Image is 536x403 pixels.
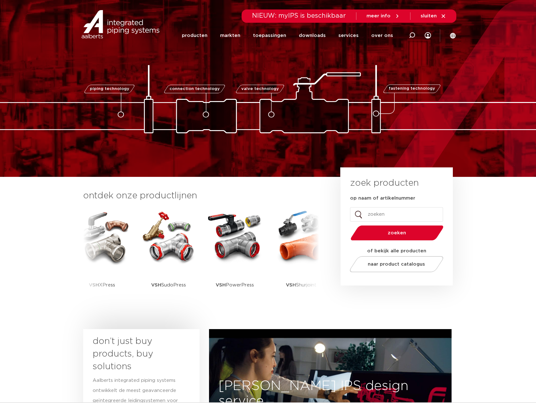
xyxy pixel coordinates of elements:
[83,189,319,202] h3: ontdek onze productlijnen
[389,87,435,91] span: fastening technology
[216,283,226,287] strong: VSH
[348,256,445,272] a: naar product catalogus
[151,265,186,305] p: SudoPress
[371,23,393,48] a: over ons
[182,23,207,48] a: producten
[182,23,393,48] nav: Menu
[425,23,431,48] div: my IPS
[367,14,391,18] span: meer info
[367,13,400,19] a: meer info
[252,13,346,19] span: NIEUW: myIPS is beschikbaar
[90,87,129,91] span: piping technology
[74,208,131,305] a: VSHXPress
[368,262,425,267] span: naar product catalogus
[367,231,427,235] span: zoeken
[241,87,279,91] span: valve technology
[89,265,115,305] p: XPress
[273,208,330,305] a: VSHShurjoint
[220,23,240,48] a: markten
[169,87,219,91] span: connection technology
[89,283,99,287] strong: VSH
[286,283,296,287] strong: VSH
[140,208,197,305] a: VSHSudoPress
[151,283,161,287] strong: VSH
[253,23,286,48] a: toepassingen
[421,14,437,18] span: sluiten
[348,225,446,241] button: zoeken
[350,195,415,201] label: op naam of artikelnummer
[350,207,443,222] input: zoeken
[421,13,446,19] a: sluiten
[338,23,359,48] a: services
[286,265,317,305] p: Shurjoint
[206,208,263,305] a: VSHPowerPress
[216,265,254,305] p: PowerPress
[367,249,426,253] strong: of bekijk alle producten
[299,23,326,48] a: downloads
[350,177,419,189] h3: zoek producten
[93,335,179,373] h3: don’t just buy products, buy solutions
